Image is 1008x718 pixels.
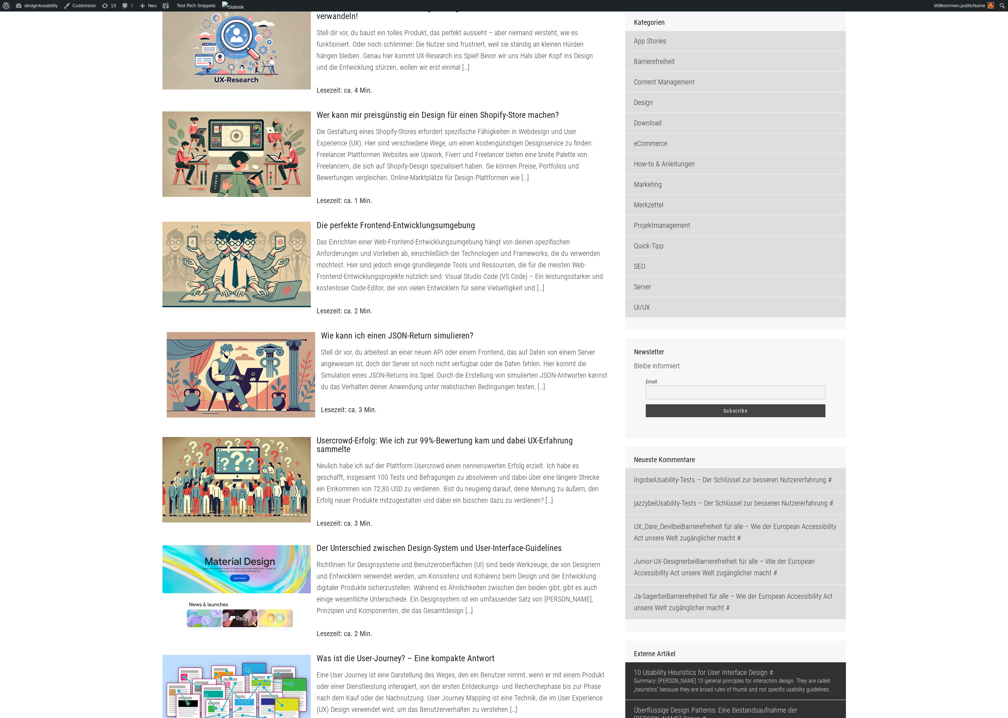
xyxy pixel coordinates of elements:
[625,662,846,700] li: Summary: [PERSON_NAME] 10 general principles for interaction design. They are called „heuristics“...
[625,113,846,133] a: Download
[222,1,244,13] img: Zugriffe der letzten 48 Stunden. Hier klicken für weitere Statistiken.
[317,307,372,315] span: Lesezeit: ca. 2 Min.
[317,669,604,715] p: Eine User Journey ist eine Darstellung des Weges, den ein Benutzer nimmt, wenn er mit einem Produ...
[321,346,609,392] p: Stell dir vor, du arbeitest an einer neuen API oder einem Frontend, das auf Daten von einem Serve...
[317,559,604,616] p: Richtlinien für Designsysteme und Benutzeroberflächen (UI) sind beide Werkzeuge, die von Designer...
[634,649,837,658] h3: Externe Artikel
[317,544,604,553] h3: Der Unterschied zwischen Design-System und User-Interface-Guidelines
[317,86,372,95] span: Lesezeit: ca. 4 Min.
[317,3,604,21] h3: UX-Research: Der Schlüssel, um großartige Ideen in nutzerfreundliche Produkte zu verwandeln!
[625,174,846,194] a: Marketing
[634,557,815,577] a: Barrierefreiheit für alle – Wie der European Accessibility Act unsere Welt zugänglicher macht
[646,404,825,417] input: Subscribe
[646,379,709,385] label: Email
[317,126,604,183] p: Die Gestaltung eines Shopify-Stores erfordert spezifische Fähigkeiten in Webdesign und User Exper...
[321,331,609,341] h3: Wie kann ich einen JSON-Return simulieren?
[634,592,833,612] a: Barrierefreiheit für alle – Wie der European Accessibility Act unsere Welt zugänglicher macht
[317,519,372,528] span: Lesezeit: ca. 3 Min.
[317,654,604,663] h3: Was ist die User-Journey? – Eine kompakte Antwort
[625,297,846,317] a: UI/UX
[625,256,846,276] a: SEO
[625,51,846,72] a: Barrierefreiheit
[625,550,846,584] li: bei
[634,592,658,600] span: Ja-Sager
[317,27,604,73] p: Stell dir vor, du baust ein tolles Produkt, das perfekt aussieht – aber niemand versteht, wie es ...
[634,668,837,677] a: 10 Usability Heuristics for User Interface Design
[625,277,846,297] a: Server
[634,557,688,566] span: Junior-UX-Designer
[317,111,604,120] h3: Wer kann mir preisgünstig ein Design für einen Shopify-Store machen?
[656,499,833,507] a: Usability-Tests – Der Schlüssel zur besseren Nutzererfahrung
[321,405,377,414] span: Lesezeit: ca. 3 Min.
[625,72,846,92] a: Content Management
[625,468,846,491] li: bei
[634,455,837,464] h3: Neueste Kommentare
[634,522,673,531] span: UX_Dare_Devil
[625,515,846,549] li: bei
[961,3,985,8] span: publicName
[625,154,846,174] a: How-to & Anleitungen
[317,236,604,294] p: Das Einrichten einer Web-Frontend-Entwicklungsumgebung hängt von deinen spezifischen Anforderunge...
[625,133,846,153] a: eCommerce
[625,31,846,51] a: App Stories
[625,585,846,619] li: bei
[317,221,604,230] h3: Die perfekte Frontend-Entwicklungsumgebung
[634,348,837,423] div: Bleibe informiert.
[634,475,646,484] span: Ingo
[317,196,372,205] span: Lesezeit: ca. 1 Min.
[317,460,604,506] p: Neulich habe ich auf der Plattform Usercrowd einen nennenswerten Erfolg erzielt. Ich habe es gesc...
[625,92,846,112] a: Design
[625,195,846,215] a: Merkzettel
[317,436,604,454] h3: Usercrowd-Erfolg: Wie ich zur 99%-Bewertung kam und dabei UX-Erfahrung sammelte
[625,215,846,235] a: Projektmanagement
[634,348,837,356] h3: Newsletter
[655,475,832,484] a: Usability-Tests – Der Schlüssel zur besseren Nutzererfahrung
[317,629,372,638] span: Lesezeit: ca. 2 Min.
[634,499,648,507] span: jazzy
[625,236,846,256] a: Quick-Tipp
[634,522,836,542] a: Barrierefreiheit für alle – Wie der European Accessibility Act unsere Welt zugänglicher macht
[625,492,846,515] li: bei
[634,18,837,27] h2: Kategorien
